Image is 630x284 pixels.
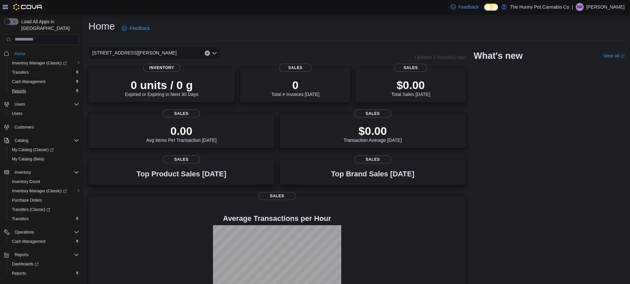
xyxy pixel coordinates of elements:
[146,124,217,143] div: Avg Items Per Transaction [DATE]
[7,109,82,118] button: Users
[1,250,82,259] button: Reports
[15,51,25,56] span: Home
[9,206,53,214] a: Transfers (Classic)
[7,186,82,196] a: Inventory Manager (Classic)
[125,78,198,97] div: Expired or Expiring in Next 30 Days
[12,228,37,236] button: Operations
[7,68,82,77] button: Transfers
[12,100,79,108] span: Users
[354,110,391,118] span: Sales
[259,192,296,200] span: Sales
[344,124,402,143] div: Transaction Average [DATE]
[12,271,26,276] span: Reports
[9,237,48,245] a: Cash Management
[474,50,523,61] h2: What's new
[9,68,31,76] a: Transfers
[12,261,39,267] span: Dashboards
[12,50,28,58] a: Home
[7,154,82,164] button: My Catalog (Beta)
[9,187,69,195] a: Inventory Manager (Classic)
[9,110,25,118] a: Users
[394,64,427,72] span: Sales
[9,187,79,195] span: Inventory Manager (Classic)
[12,228,79,236] span: Operations
[448,0,481,14] a: Feedback
[1,49,82,58] button: Home
[12,198,42,203] span: Purchase Orders
[143,64,180,72] span: Inventory
[12,137,79,144] span: Catalog
[12,88,26,94] span: Reports
[331,170,414,178] h3: Top Brand Sales [DATE]
[15,138,28,143] span: Catalog
[7,58,82,68] a: Inventory Manager (Classic)
[9,269,79,277] span: Reports
[12,168,79,176] span: Inventory
[137,170,226,178] h3: Top Product Sales [DATE]
[12,147,54,152] span: My Catalog (Classic)
[12,79,46,84] span: Cash Management
[12,216,29,222] span: Transfers
[7,237,82,246] button: Cash Management
[12,60,67,66] span: Inventory Manager (Classic)
[9,260,41,268] a: Dashboards
[7,196,82,205] button: Purchase Orders
[9,206,79,214] span: Transfers (Classic)
[12,123,79,131] span: Customers
[9,68,79,76] span: Transfers
[603,53,625,58] a: View allExternal link
[205,50,210,56] button: Clear input
[7,77,82,86] button: Cash Management
[163,155,200,163] span: Sales
[9,178,43,186] a: Inventory Count
[12,123,37,131] a: Customers
[7,269,82,278] button: Reports
[9,87,29,95] a: Reports
[12,251,79,259] span: Reports
[9,237,79,245] span: Cash Management
[1,228,82,237] button: Operations
[9,78,48,86] a: Cash Management
[586,3,625,11] p: [PERSON_NAME]
[15,125,34,130] span: Customers
[146,124,217,138] p: 0.00
[484,4,498,11] input: Dark Mode
[1,136,82,145] button: Catalog
[510,3,569,11] p: The Hunny Pot Cannabis Co
[9,59,79,67] span: Inventory Manager (Classic)
[7,177,82,186] button: Inventory Count
[279,64,312,72] span: Sales
[12,100,28,108] button: Users
[12,239,46,244] span: Cash Management
[9,215,31,223] a: Transfers
[125,78,198,92] p: 0 units / 0 g
[9,155,79,163] span: My Catalog (Beta)
[391,78,430,97] div: Total Sales [DATE]
[92,49,177,57] span: [STREET_ADDRESS][PERSON_NAME]
[9,215,79,223] span: Transfers
[415,54,466,60] p: Updated 1 minute(s) ago
[344,124,402,138] p: $0.00
[12,251,31,259] button: Reports
[621,54,625,58] svg: External link
[9,146,79,154] span: My Catalog (Classic)
[9,59,69,67] a: Inventory Manager (Classic)
[12,49,79,58] span: Home
[13,4,43,10] img: Cova
[12,111,22,116] span: Users
[130,25,150,32] span: Feedback
[9,196,45,204] a: Purchase Orders
[1,100,82,109] button: Users
[7,205,82,214] a: Transfers (Classic)
[459,4,479,10] span: Feedback
[7,86,82,96] button: Reports
[9,269,29,277] a: Reports
[7,214,82,224] button: Transfers
[9,78,79,86] span: Cash Management
[12,168,34,176] button: Inventory
[88,20,115,33] h1: Home
[9,87,79,95] span: Reports
[391,78,430,92] p: $0.00
[15,230,34,235] span: Operations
